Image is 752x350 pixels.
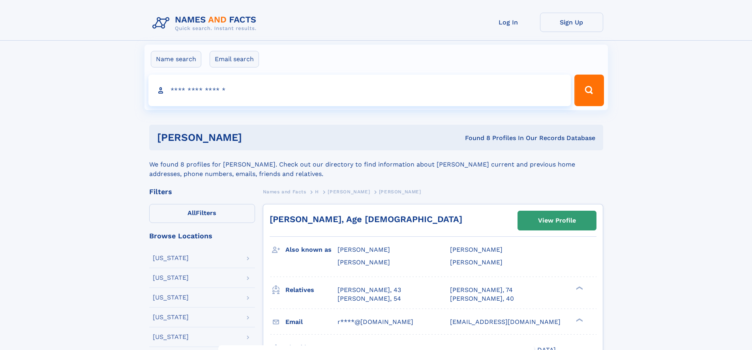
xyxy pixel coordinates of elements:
div: Browse Locations [149,232,255,240]
span: [PERSON_NAME] [450,246,503,253]
a: [PERSON_NAME], Age [DEMOGRAPHIC_DATA] [270,214,462,224]
a: View Profile [518,211,596,230]
div: ❯ [574,285,583,290]
h1: [PERSON_NAME] [157,133,354,142]
h3: Also known as [285,243,338,256]
div: ❯ [574,317,583,322]
a: Names and Facts [263,187,306,197]
button: Search Button [574,75,604,106]
label: Filters [149,204,255,223]
a: Log In [477,13,540,32]
label: Name search [151,51,201,67]
h3: Email [285,315,338,329]
img: Logo Names and Facts [149,13,263,34]
span: [PERSON_NAME] [328,189,370,195]
span: [PERSON_NAME] [338,258,390,266]
span: All [188,209,196,217]
a: [PERSON_NAME], 43 [338,286,401,294]
div: [US_STATE] [153,314,189,320]
div: [US_STATE] [153,255,189,261]
a: [PERSON_NAME], 40 [450,294,514,303]
span: [EMAIL_ADDRESS][DOMAIN_NAME] [450,318,561,326]
div: [US_STATE] [153,294,189,301]
span: [PERSON_NAME] [450,258,503,266]
div: [US_STATE] [153,334,189,340]
div: We found 8 profiles for [PERSON_NAME]. Check out our directory to find information about [PERSON_... [149,150,603,179]
div: View Profile [538,211,576,230]
span: [PERSON_NAME] [379,189,421,195]
h3: Relatives [285,283,338,297]
a: Sign Up [540,13,603,32]
input: search input [148,75,571,106]
div: Filters [149,188,255,195]
a: [PERSON_NAME], 74 [450,286,513,294]
a: H [315,187,319,197]
a: [PERSON_NAME] [328,187,370,197]
div: [US_STATE] [153,275,189,281]
a: [PERSON_NAME], 54 [338,294,401,303]
span: [PERSON_NAME] [338,246,390,253]
label: Email search [210,51,259,67]
span: H [315,189,319,195]
div: Found 8 Profiles In Our Records Database [353,134,595,142]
